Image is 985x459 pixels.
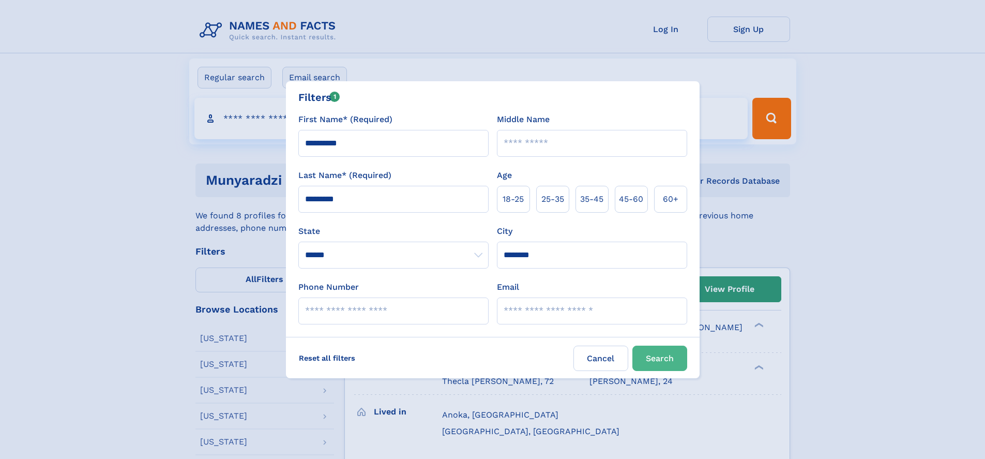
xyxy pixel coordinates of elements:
label: Age [497,169,512,182]
span: 60+ [663,193,678,205]
span: 18‑25 [503,193,524,205]
span: 35‑45 [580,193,603,205]
div: Filters [298,90,340,105]
button: Search [632,346,687,371]
span: 25‑35 [541,193,564,205]
label: Cancel [573,346,628,371]
label: Reset all filters [292,346,362,371]
span: 45‑60 [619,193,643,205]
label: City [497,225,512,238]
label: Email [497,281,519,293]
label: Middle Name [497,113,550,126]
label: First Name* (Required) [298,113,392,126]
label: State [298,225,489,238]
label: Last Name* (Required) [298,169,391,182]
label: Phone Number [298,281,359,293]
